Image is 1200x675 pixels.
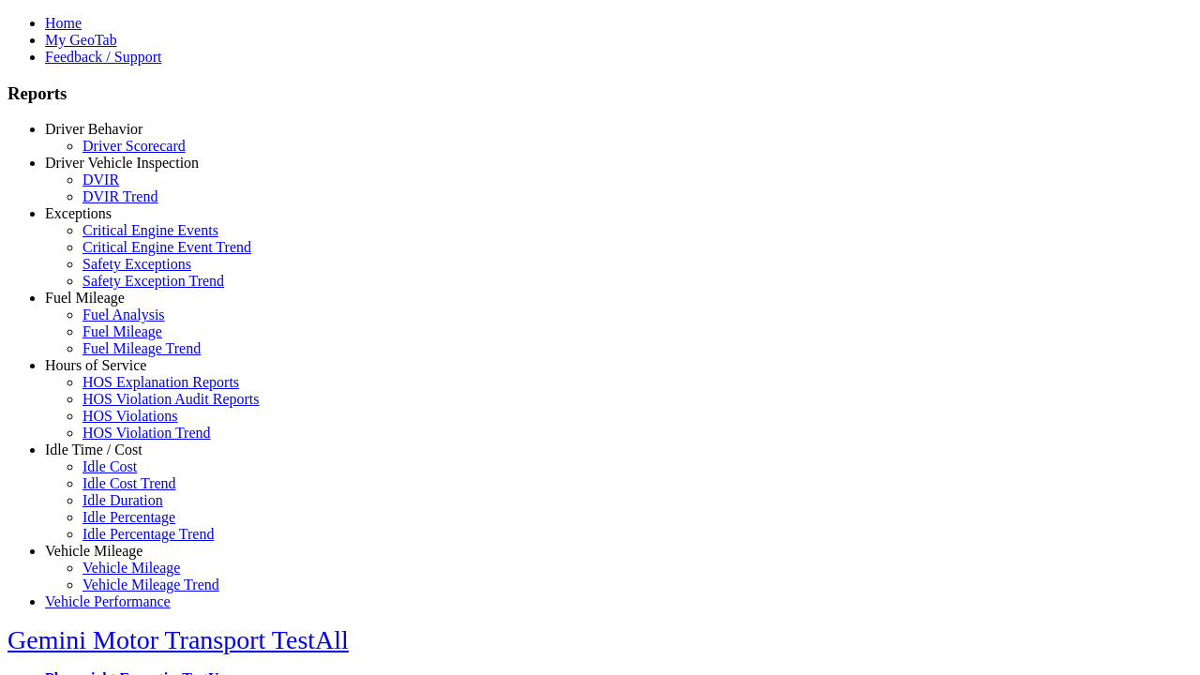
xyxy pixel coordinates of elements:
[45,155,199,171] a: Driver Vehicle Inspection
[45,32,117,48] a: My GeoTab
[82,509,175,525] a: Idle Percentage
[45,357,146,373] a: Hours of Service
[82,492,163,508] a: Idle Duration
[82,273,224,289] a: Safety Exception Trend
[82,408,177,424] a: HOS Violations
[82,458,137,474] a: Idle Cost
[45,543,142,559] a: Vehicle Mileage
[45,205,112,221] a: Exceptions
[82,172,119,187] a: DVIR
[82,307,165,322] a: Fuel Analysis
[45,442,142,457] a: Idle Time / Cost
[45,49,161,65] a: Feedback / Support
[82,323,162,339] a: Fuel Mileage
[82,577,219,592] a: Vehicle Mileage Trend
[82,340,201,356] a: Fuel Mileage Trend
[45,15,82,31] a: Home
[82,222,218,238] a: Critical Engine Events
[45,121,142,137] a: Driver Behavior
[82,391,260,407] a: HOS Violation Audit Reports
[82,138,186,154] a: Driver Scorecard
[82,475,176,491] a: Idle Cost Trend
[82,374,239,390] a: HOS Explanation Reports
[7,83,1192,104] h3: Reports
[82,526,214,542] a: Idle Percentage Trend
[45,593,171,609] a: Vehicle Performance
[82,188,157,204] a: DVIR Trend
[7,625,349,654] a: Gemini Motor Transport TestAll
[45,290,125,306] a: Fuel Mileage
[82,239,251,255] a: Critical Engine Event Trend
[82,425,211,441] a: HOS Violation Trend
[82,256,191,272] a: Safety Exceptions
[82,560,180,576] a: Vehicle Mileage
